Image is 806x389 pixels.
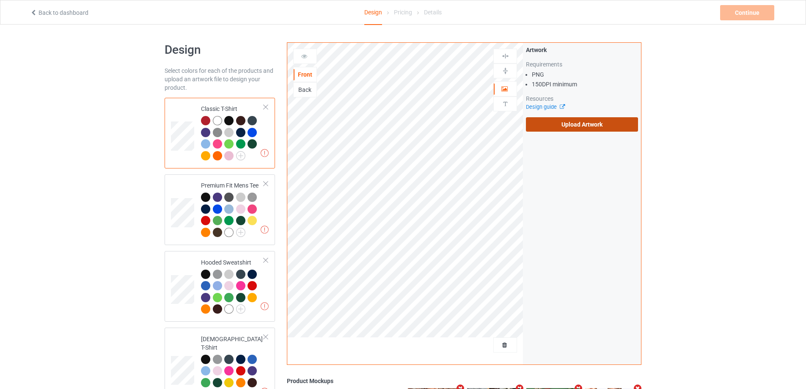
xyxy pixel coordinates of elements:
[526,104,564,110] a: Design guide
[364,0,382,25] div: Design
[287,377,641,385] div: Product Mockups
[501,52,509,60] img: svg%3E%0A
[532,70,638,79] li: PNG
[261,226,269,234] img: exclamation icon
[236,151,245,160] img: svg+xml;base64,PD94bWwgdmVyc2lvbj0iMS4wIiBlbmNvZGluZz0iVVRGLTgiPz4KPHN2ZyB3aWR0aD0iMjJweCIgaGVpZ2...
[213,128,222,137] img: heather_texture.png
[248,193,257,202] img: heather_texture.png
[236,304,245,314] img: svg+xml;base64,PD94bWwgdmVyc2lvbj0iMS4wIiBlbmNvZGluZz0iVVRGLTgiPz4KPHN2ZyB3aWR0aD0iMjJweCIgaGVpZ2...
[532,80,638,88] li: 150 DPI minimum
[526,117,638,132] label: Upload Artwork
[236,228,245,237] img: svg+xml;base64,PD94bWwgdmVyc2lvbj0iMS4wIiBlbmNvZGluZz0iVVRGLTgiPz4KPHN2ZyB3aWR0aD0iMjJweCIgaGVpZ2...
[201,105,264,160] div: Classic T-Shirt
[294,70,316,79] div: Front
[394,0,412,24] div: Pricing
[165,98,275,168] div: Classic T-Shirt
[261,149,269,157] img: exclamation icon
[165,66,275,92] div: Select colors for each of the products and upload an artwork file to design your product.
[526,46,638,54] div: Artwork
[261,302,269,310] img: exclamation icon
[501,100,509,108] img: svg%3E%0A
[526,60,638,69] div: Requirements
[501,67,509,75] img: svg%3E%0A
[30,9,88,16] a: Back to dashboard
[165,42,275,58] h1: Design
[165,174,275,245] div: Premium Fit Mens Tee
[201,258,264,313] div: Hooded Sweatshirt
[424,0,442,24] div: Details
[201,181,264,236] div: Premium Fit Mens Tee
[526,94,638,103] div: Resources
[294,86,316,94] div: Back
[165,251,275,322] div: Hooded Sweatshirt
